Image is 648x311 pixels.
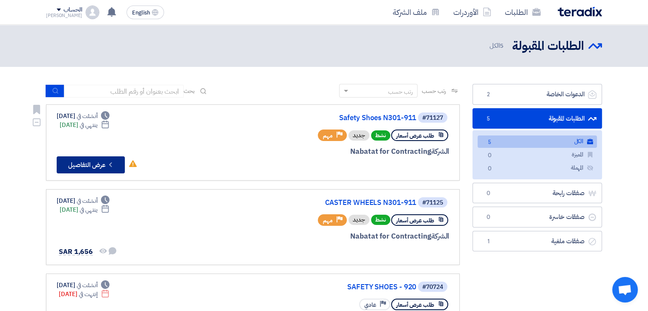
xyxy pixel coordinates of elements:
div: #71125 [422,200,443,206]
img: Teradix logo [558,7,602,17]
a: Open chat [612,277,638,302]
div: [PERSON_NAME] [46,13,82,18]
a: المميزة [478,149,597,161]
div: [DATE] [59,290,109,299]
span: ينتهي في [80,121,97,130]
span: 5 [500,41,504,50]
a: المهملة [478,162,597,174]
span: أنشئت في [77,112,97,121]
input: ابحث بعنوان أو رقم الطلب [64,85,184,98]
span: بحث [184,86,195,95]
span: أنشئت في [77,281,97,290]
div: [DATE] [60,121,109,130]
div: Nabatat for Contracting [244,146,449,157]
button: English [127,6,164,19]
img: profile_test.png [86,6,99,19]
span: الكل [489,41,505,51]
div: الحساب [63,6,82,14]
div: [DATE] [60,205,109,214]
div: جديد [348,215,369,225]
div: #70724 [422,284,443,290]
a: الطلبات [498,2,547,22]
div: [DATE] [57,281,109,290]
a: الأوردرات [446,2,498,22]
div: جديد [348,130,369,141]
span: طلب عرض أسعار [396,216,434,225]
a: SAFETY SHOES - 920 [246,283,416,291]
span: إنتهت في [79,290,97,299]
span: 0 [483,189,493,198]
a: الدعوات الخاصة2 [472,84,602,105]
button: عرض التفاصيل [57,156,125,173]
span: مهم [323,132,333,140]
a: صفقات رابحة0 [472,183,602,204]
span: نشط [371,130,390,141]
span: 0 [484,151,495,160]
span: 0 [484,164,495,173]
span: 1 [483,237,493,246]
span: عادي [364,301,376,309]
a: صفقات ملغية1 [472,231,602,252]
span: رتب حسب [422,86,446,95]
span: 0 [483,213,493,222]
span: الشركة [431,146,449,157]
a: الكل [478,135,597,148]
div: رتب حسب [388,87,413,96]
span: ينتهي في [80,205,97,214]
a: CASTER WHEELS N301-911 [246,199,416,207]
div: [DATE] [57,196,109,205]
a: الطلبات المقبولة5 [472,108,602,129]
span: 2 [483,90,493,99]
span: 5 [484,138,495,147]
span: أنشئت في [77,196,97,205]
a: Safety Shoes N301-911 [246,114,416,122]
a: صفقات خاسرة0 [472,207,602,227]
span: 5 [483,115,493,123]
h2: الطلبات المقبولة [512,38,584,55]
a: ملف الشركة [386,2,446,22]
span: نشط [371,215,390,225]
span: مهم [323,216,333,225]
span: طلب عرض أسعار [396,132,434,140]
span: الشركة [431,231,449,242]
div: [DATE] [57,112,109,121]
span: طلب عرض أسعار [396,301,434,309]
span: English [132,10,150,16]
div: #71127 [422,115,443,121]
div: Nabatat for Contracting [244,231,449,242]
span: SAR 1,656 [59,247,93,257]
